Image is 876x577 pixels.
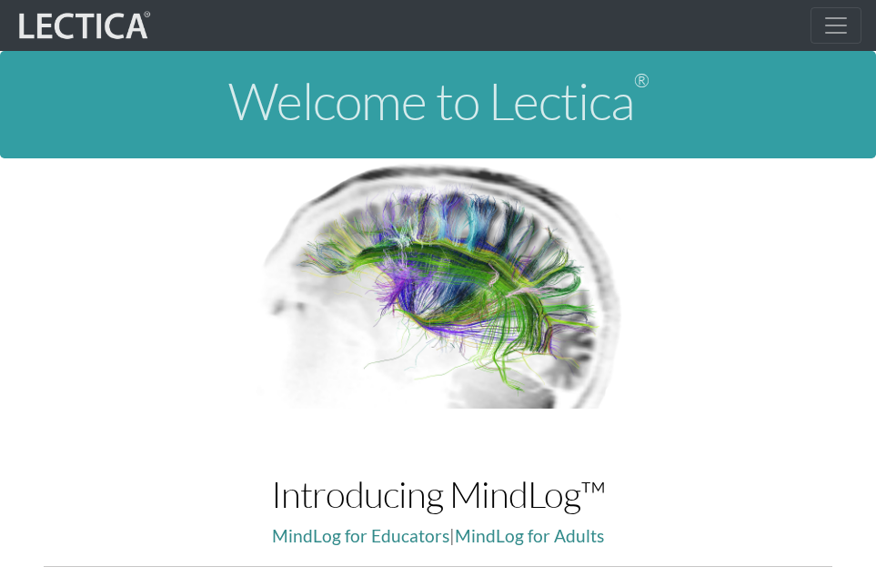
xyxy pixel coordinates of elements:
[634,68,649,92] sup: ®
[15,73,861,129] h1: Welcome to Lectica
[15,8,151,43] img: lecticalive
[44,474,832,514] h1: Introducing MindLog™
[250,158,627,410] img: Human Connectome Project Image
[811,7,861,44] button: Toggle navigation
[44,521,832,552] p: |
[455,525,604,546] a: MindLog for Adults
[272,525,449,546] a: MindLog for Educators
